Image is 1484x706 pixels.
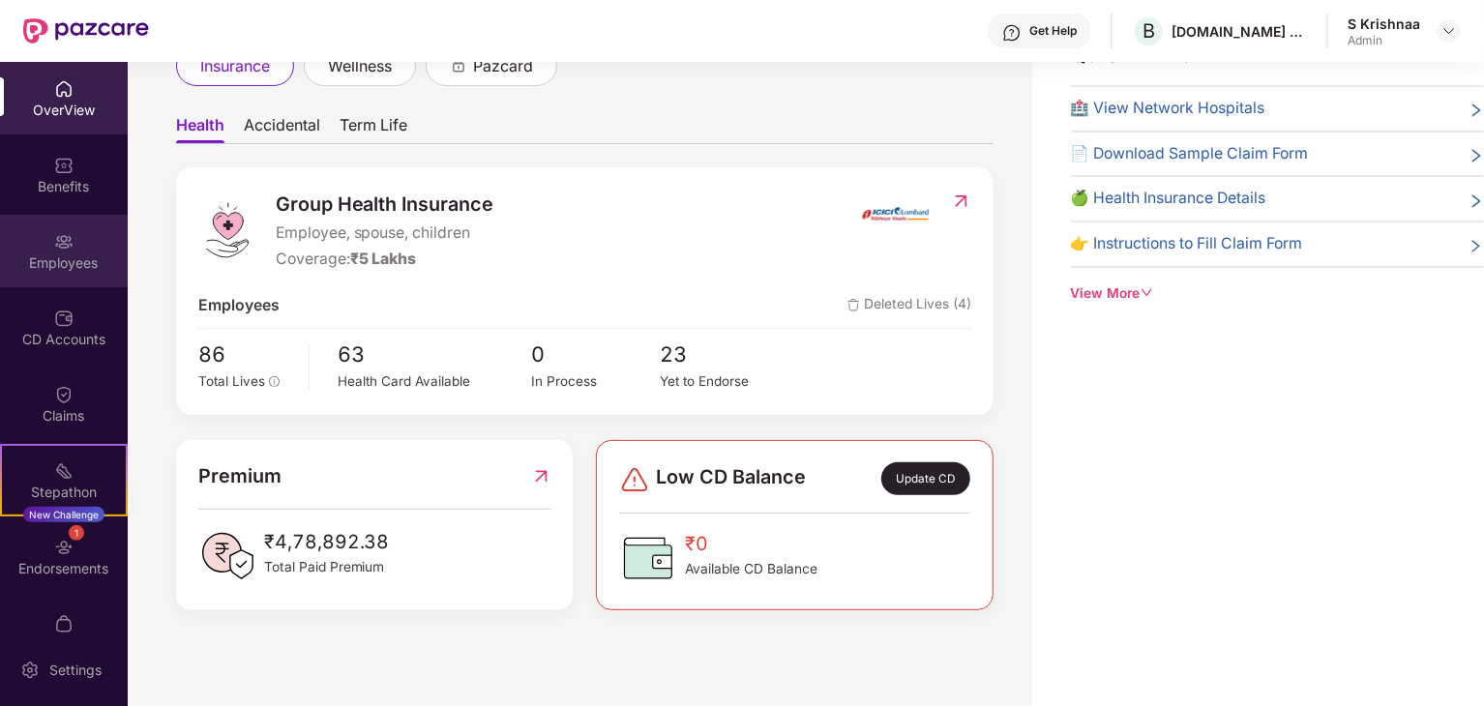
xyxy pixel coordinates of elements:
[661,371,789,392] div: Yet to Endorse
[176,115,224,143] span: Health
[328,54,392,78] span: wellness
[951,191,971,211] img: RedirectIcon
[198,201,256,259] img: logo
[1071,283,1484,305] div: View More
[847,299,860,311] img: deleteIcon
[269,376,281,388] span: info-circle
[198,294,280,318] span: Employees
[1002,23,1022,43] img: svg+xml;base64,PHN2ZyBpZD0iSGVscC0zMngzMiIgeG1sbnM9Imh0dHA6Ly93d3cudzMub3JnLzIwMDAvc3ZnIiB3aWR0aD...
[44,661,107,680] div: Settings
[685,529,817,559] span: ₹0
[350,250,417,268] span: ₹5 Lakhs
[473,54,533,78] span: pazcard
[1071,97,1265,121] span: 🏥 View Network Hospitals
[198,373,265,389] span: Total Lives
[859,190,932,238] img: insurerIcon
[847,294,971,318] span: Deleted Lives (4)
[1071,142,1309,166] span: 📄 Download Sample Claim Form
[69,525,84,541] div: 1
[54,79,74,99] img: svg+xml;base64,PHN2ZyBpZD0iSG9tZSIgeG1sbnM9Imh0dHA6Ly93d3cudzMub3JnLzIwMDAvc3ZnIiB3aWR0aD0iMjAiIG...
[54,309,74,328] img: svg+xml;base64,PHN2ZyBpZD0iQ0RfQWNjb3VudHMiIGRhdGEtbmFtZT0iQ0QgQWNjb3VudHMiIHhtbG5zPSJodHRwOi8vd3...
[54,156,74,175] img: svg+xml;base64,PHN2ZyBpZD0iQmVuZWZpdHMiIHhtbG5zPSJodHRwOi8vd3d3LnczLm9yZy8yMDAwL3N2ZyIgd2lkdGg9Ij...
[1071,187,1266,211] span: 🍏 Health Insurance Details
[340,115,407,143] span: Term Life
[1071,232,1303,256] span: 👉 Instructions to Fill Claim Form
[276,190,494,220] span: Group Health Insurance
[276,248,494,272] div: Coverage:
[1348,33,1420,48] div: Admin
[531,338,660,371] span: 0
[531,371,660,392] div: In Process
[198,527,256,585] img: PaidPremiumIcon
[1469,191,1484,211] span: right
[54,461,74,481] img: svg+xml;base64,PHN2ZyB4bWxucz0iaHR0cDovL3d3dy53My5vcmcvMjAwMC9zdmciIHdpZHRoPSIyMSIgaGVpZ2h0PSIyMC...
[1469,146,1484,166] span: right
[200,54,270,78] span: insurance
[264,557,390,578] span: Total Paid Premium
[264,527,390,557] span: ₹4,78,892.38
[2,483,126,502] div: Stepathon
[1441,23,1457,39] img: svg+xml;base64,PHN2ZyBpZD0iRHJvcGRvd24tMzJ4MzIiIHhtbG5zPSJodHRwOi8vd3d3LnczLm9yZy8yMDAwL3N2ZyIgd2...
[1469,236,1484,256] span: right
[881,462,970,495] div: Update CD
[619,529,677,587] img: CDBalanceIcon
[244,115,320,143] span: Accidental
[198,461,282,491] span: Premium
[1029,23,1077,39] div: Get Help
[339,338,532,371] span: 63
[450,56,467,74] div: animation
[685,559,817,580] span: Available CD Balance
[656,462,806,495] span: Low CD Balance
[23,507,104,522] div: New Challenge
[54,232,74,251] img: svg+xml;base64,PHN2ZyBpZD0iRW1wbG95ZWVzIiB4bWxucz0iaHR0cDovL3d3dy53My5vcmcvMjAwMC9zdmciIHdpZHRoPS...
[1143,19,1155,43] span: B
[23,18,149,44] img: New Pazcare Logo
[1469,101,1484,121] span: right
[276,221,494,246] span: Employee, spouse, children
[1172,22,1307,41] div: [DOMAIN_NAME] Global ([GEOGRAPHIC_DATA]) Private Limited
[20,661,40,680] img: svg+xml;base64,PHN2ZyBpZD0iU2V0dGluZy0yMHgyMCIgeG1sbnM9Imh0dHA6Ly93d3cudzMub3JnLzIwMDAvc3ZnIiB3aW...
[198,338,295,371] span: 86
[1141,286,1154,300] span: down
[1348,15,1420,33] div: S Krishnaa
[661,338,789,371] span: 23
[54,614,74,633] img: svg+xml;base64,PHN2ZyBpZD0iTXlfT3JkZXJzIiBkYXRhLW5hbWU9Ik15IE9yZGVycyIgeG1sbnM9Imh0dHA6Ly93d3cudz...
[339,371,532,392] div: Health Card Available
[54,385,74,404] img: svg+xml;base64,PHN2ZyBpZD0iQ2xhaW0iIHhtbG5zPSJodHRwOi8vd3d3LnczLm9yZy8yMDAwL3N2ZyIgd2lkdGg9IjIwIi...
[619,464,650,495] img: svg+xml;base64,PHN2ZyBpZD0iRGFuZ2VyLTMyeDMyIiB4bWxucz0iaHR0cDovL3d3dy53My5vcmcvMjAwMC9zdmciIHdpZH...
[531,461,551,491] img: RedirectIcon
[54,538,74,557] img: svg+xml;base64,PHN2ZyBpZD0iRW5kb3JzZW1lbnRzIiB4bWxucz0iaHR0cDovL3d3dy53My5vcmcvMjAwMC9zdmciIHdpZH...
